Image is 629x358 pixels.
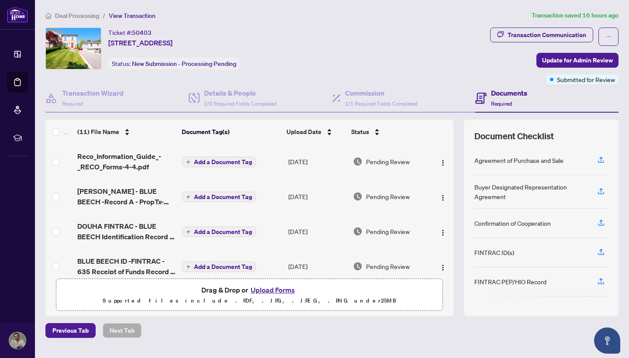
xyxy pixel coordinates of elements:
div: Agreement of Purchase and Sale [474,155,563,165]
span: Add a Document Tag [194,159,252,165]
span: Status [351,127,369,137]
h4: Transaction Wizard [62,88,124,98]
img: logo [7,7,28,23]
th: Upload Date [283,120,347,144]
button: Open asap [594,327,620,354]
img: Document Status [353,157,363,166]
span: plus [186,195,190,199]
h4: Commission [345,88,418,98]
button: Logo [436,259,450,273]
span: [STREET_ADDRESS] [108,38,173,48]
span: 2/2 Required Fields Completed [204,100,276,107]
img: Document Status [353,192,363,201]
span: 1/1 Required Fields Completed [345,100,418,107]
button: Add a Document Tag [182,156,256,168]
td: [DATE] [285,179,349,214]
span: Add a Document Tag [194,229,252,235]
button: Add a Document Tag [182,262,256,272]
img: IMG-W12145773_1.jpg [46,28,101,69]
span: Pending Review [366,192,410,201]
span: home [45,13,52,19]
img: Document Status [353,262,363,271]
h4: Documents [491,88,527,98]
span: Required [62,100,83,107]
img: Logo [439,229,446,236]
span: plus [186,160,190,164]
span: DOUHA FINTRAC - BLUE BEECH Identification Record A - PropTx-OREA_[DATE] 19_02_15.pdf [77,221,175,242]
span: Previous Tab [52,324,89,337]
div: FINTRAC PEP/HIO Record [474,277,546,286]
div: FINTRAC ID(s) [474,248,514,257]
span: [PERSON_NAME] - BLUE BEECH -Record A - PropTx-OREA_[DATE] 19_04_41.pdf [77,186,175,207]
td: [DATE] [285,144,349,179]
button: Add a Document Tag [182,191,256,203]
th: Status [348,120,428,144]
button: Add a Document Tag [182,157,256,167]
span: Pending Review [366,227,410,236]
span: Drag & Drop or [201,284,297,296]
img: Document Status [353,227,363,236]
button: Add a Document Tag [182,261,256,272]
div: Status: [108,58,240,69]
span: Reco_Information_Guide_-_RECO_Forms-4-4.pdf [77,151,175,172]
span: ellipsis [605,34,612,40]
div: Transaction Communication [508,28,586,42]
span: Required [491,100,512,107]
button: Next Tab [103,323,142,338]
button: Add a Document Tag [182,227,256,237]
th: (11) File Name [74,120,178,144]
button: Logo [436,155,450,169]
span: plus [186,265,190,269]
span: Drag & Drop orUpload FormsSupported files include .PDF, .JPG, .JPEG, .PNG under25MB [56,279,442,311]
span: 50403 [132,29,152,37]
button: Logo [436,189,450,203]
span: Add a Document Tag [194,264,252,270]
span: Add a Document Tag [194,194,252,200]
div: Ticket #: [108,28,152,38]
button: Add a Document Tag [182,226,256,238]
span: New Submission - Processing Pending [132,60,236,68]
button: Logo [436,224,450,238]
span: Pending Review [366,262,410,271]
td: [DATE] [285,214,349,249]
button: Previous Tab [45,323,96,338]
span: Upload Date [287,127,321,137]
span: View Transaction [109,12,156,20]
span: Update for Admin Review [542,53,613,67]
span: plus [186,230,190,234]
button: Transaction Communication [490,28,593,42]
div: Buyer Designated Representation Agreement [474,182,587,201]
img: Profile Icon [9,332,26,349]
button: Update for Admin Review [536,53,619,68]
th: Document Tag(s) [178,120,283,144]
span: Document Checklist [474,130,554,142]
img: Logo [439,194,446,201]
button: Add a Document Tag [182,192,256,202]
img: Logo [439,159,446,166]
p: Supported files include .PDF, .JPG, .JPEG, .PNG under 25 MB [62,296,437,306]
td: [DATE] [285,249,349,284]
button: Upload Forms [248,284,297,296]
div: Confirmation of Cooperation [474,218,551,228]
h4: Details & People [204,88,276,98]
span: BLUE BEECH ID -FINTRAC - 635 Receipt of Funds Record - PropTx-OREA_[DATE] 15_49_53.pdf [77,256,175,277]
span: Deal Processing [55,12,99,20]
article: Transaction saved 16 hours ago [532,10,619,21]
li: / [103,10,105,21]
span: Pending Review [366,157,410,166]
span: (11) File Name [77,127,119,137]
img: Logo [439,264,446,271]
span: Submitted for Review [557,75,615,84]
